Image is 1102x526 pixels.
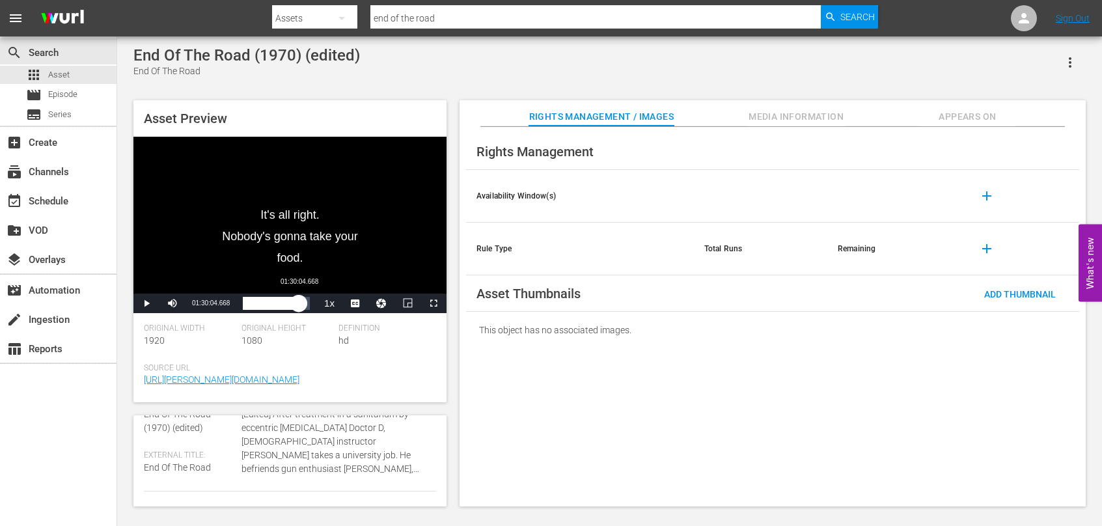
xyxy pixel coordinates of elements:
span: Overlays [7,252,22,268]
button: Play [133,294,159,313]
span: Channels [7,164,22,180]
span: Ingestion [7,312,22,327]
span: Episode [48,88,77,101]
span: Episode [26,87,42,103]
span: hd [338,335,349,346]
div: End Of The Road (1970) (edited) [133,46,360,64]
span: 1080 [241,335,262,346]
span: Asset Thumbnails [476,286,581,301]
button: Jump To Time [368,294,394,313]
button: Open Feedback Widget [1079,225,1102,302]
span: Search [7,45,22,61]
span: Asset [26,67,42,83]
span: Appears On [918,109,1016,125]
button: Picture-in-Picture [394,294,420,313]
span: Source Url [144,363,430,374]
button: Add Thumbnail [974,282,1066,305]
div: Progress Bar [243,297,310,310]
span: Add Thumbnail [974,289,1066,299]
span: Original Width [144,324,235,334]
div: This object has no associated images. [466,312,1079,348]
span: Rights Management [476,144,594,159]
span: Asset [48,68,70,81]
button: Fullscreen [420,294,447,313]
span: Asset Preview [144,111,227,126]
span: Original Height [241,324,333,334]
span: End Of The Road [144,462,211,473]
div: End Of The Road [133,64,360,78]
th: Remaining [827,223,961,275]
span: Media Information [747,109,845,125]
span: External Title: [144,450,235,461]
span: Reports [7,341,22,357]
span: Series [26,107,42,122]
button: add [971,233,1002,264]
span: Schedule [7,193,22,209]
a: Sign Out [1056,13,1090,23]
th: Availability Window(s) [466,170,694,223]
span: Rights Management / Images [529,109,674,125]
span: menu [8,10,23,26]
span: Definition [338,324,430,334]
span: Series [48,108,72,121]
span: add [979,241,995,256]
span: 1920 [144,335,165,346]
div: Video Player [133,137,447,313]
button: Captions [342,294,368,313]
span: Search [840,5,875,29]
span: VOD [7,223,22,238]
button: add [971,180,1002,212]
span: Create [7,135,22,150]
span: 01:30:04.668 [192,299,230,307]
img: ans4CAIJ8jUAAAAAAAAAAAAAAAAAAAAAAAAgQb4GAAAAAAAAAAAAAAAAAAAAAAAAJMjXAAAAAAAAAAAAAAAAAAAAAAAAgAT5G... [31,3,94,34]
span: [Edited] After treatment in a sanitarium by eccentric [MEDICAL_DATA] Doctor D, [DEMOGRAPHIC_DATA]... [241,408,430,476]
th: Total Runs [694,223,827,275]
button: Playback Rate [316,294,342,313]
span: Automation [7,283,22,298]
a: [URL][PERSON_NAME][DOMAIN_NAME] [144,374,299,385]
button: Mute [159,294,186,313]
button: Search [821,5,878,29]
th: Rule Type [466,223,694,275]
span: add [979,188,995,204]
